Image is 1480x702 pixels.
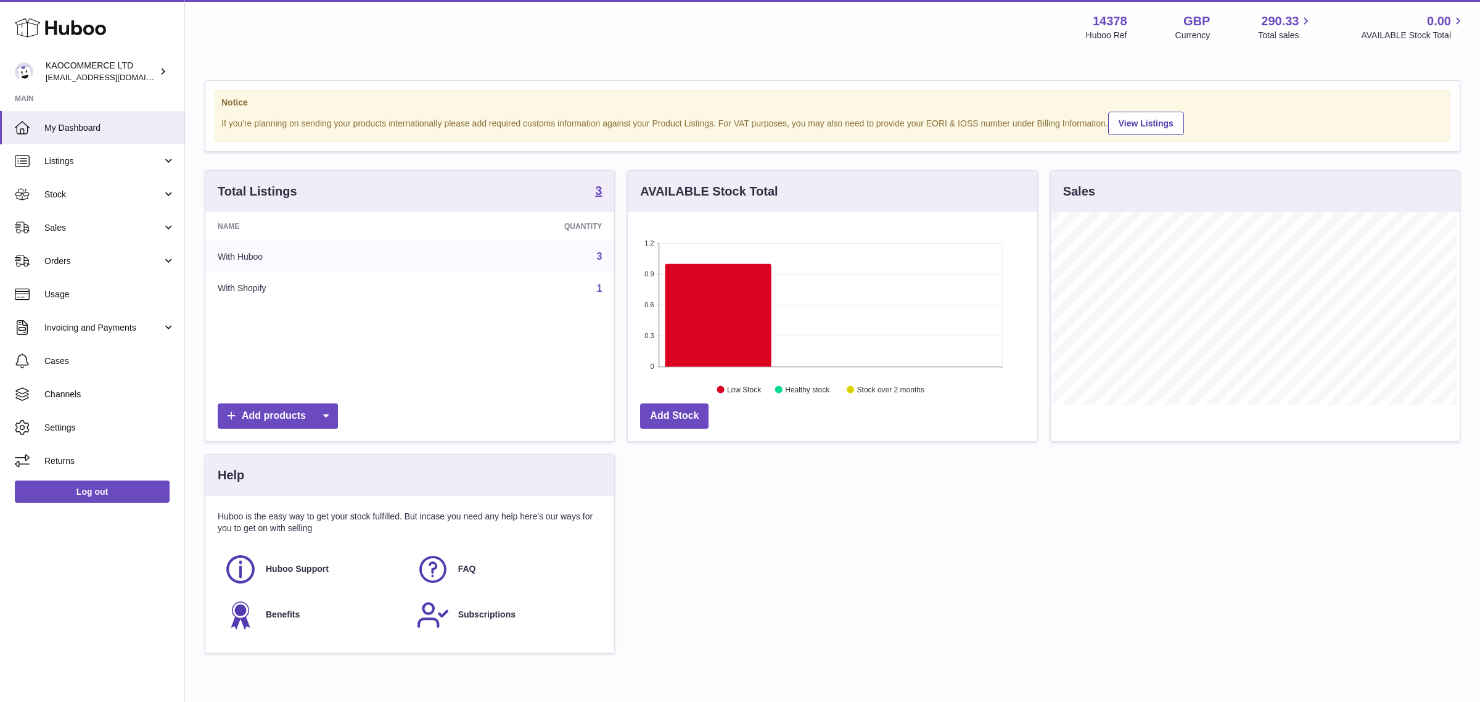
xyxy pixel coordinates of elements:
[266,609,300,621] span: Benefits
[727,386,762,394] text: Low Stock
[44,389,175,400] span: Channels
[645,332,654,339] text: 0.3
[645,239,654,247] text: 1.2
[645,270,654,278] text: 0.9
[44,255,162,267] span: Orders
[1086,30,1127,41] div: Huboo Ref
[205,241,426,273] td: With Huboo
[595,184,602,197] strong: 3
[426,212,615,241] th: Quantity
[1063,183,1095,200] h3: Sales
[205,212,426,241] th: Name
[786,386,831,394] text: Healthy stock
[458,609,516,621] span: Subscriptions
[458,563,476,575] span: FAQ
[645,301,654,308] text: 0.6
[44,322,162,334] span: Invoicing and Payments
[640,403,709,429] a: Add Stock
[221,110,1444,135] div: If you're planning on sending your products internationally please add required customs informati...
[44,155,162,167] span: Listings
[1361,30,1465,41] span: AVAILABLE Stock Total
[640,183,778,200] h3: AVAILABLE Stock Total
[1093,13,1127,30] strong: 14378
[1108,112,1184,135] a: View Listings
[44,222,162,234] span: Sales
[595,184,602,199] a: 3
[218,511,602,534] p: Huboo is the easy way to get your stock fulfilled. But incase you need any help here's our ways f...
[1261,13,1299,30] span: 290.33
[44,355,175,367] span: Cases
[15,62,33,81] img: internalAdmin-14378@internal.huboo.com
[44,122,175,134] span: My Dashboard
[1427,13,1451,30] span: 0.00
[596,283,602,294] a: 1
[44,289,175,300] span: Usage
[224,553,404,586] a: Huboo Support
[1361,13,1465,41] a: 0.00 AVAILABLE Stock Total
[46,72,181,82] span: [EMAIL_ADDRESS][DOMAIN_NAME]
[15,481,170,503] a: Log out
[857,386,924,394] text: Stock over 2 months
[266,563,329,575] span: Huboo Support
[221,97,1444,109] strong: Notice
[205,273,426,305] td: With Shopify
[44,455,175,467] span: Returns
[44,189,162,200] span: Stock
[218,467,244,484] h3: Help
[416,553,596,586] a: FAQ
[596,251,602,262] a: 3
[1175,30,1211,41] div: Currency
[1258,13,1313,41] a: 290.33 Total sales
[224,598,404,632] a: Benefits
[218,403,338,429] a: Add products
[416,598,596,632] a: Subscriptions
[651,363,654,370] text: 0
[46,60,157,83] div: KAOCOMMERCE LTD
[44,422,175,434] span: Settings
[1258,30,1313,41] span: Total sales
[1183,13,1210,30] strong: GBP
[218,183,297,200] h3: Total Listings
